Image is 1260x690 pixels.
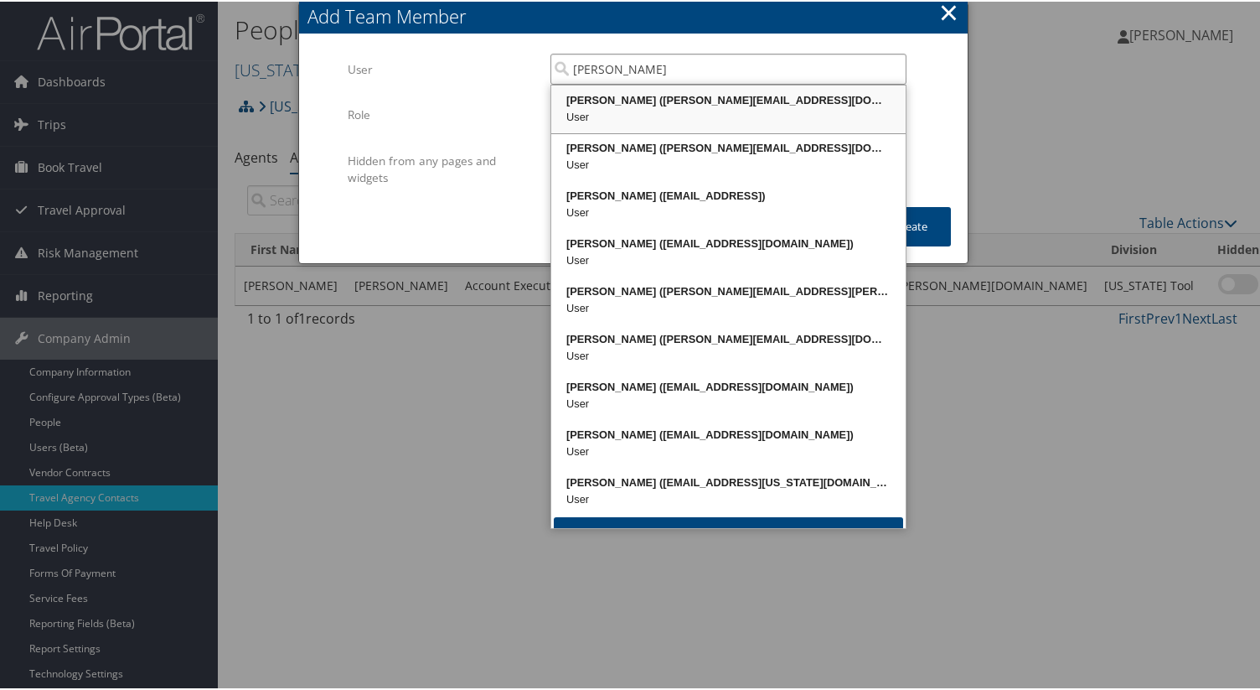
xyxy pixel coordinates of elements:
div: [PERSON_NAME] ([PERSON_NAME][EMAIL_ADDRESS][DOMAIN_NAME]) [554,91,903,107]
div: [PERSON_NAME] ([EMAIL_ADDRESS][DOMAIN_NAME]) [554,425,903,442]
div: User [554,107,903,124]
div: User [554,442,903,459]
input: Search Users [550,52,906,83]
label: Role [348,97,538,129]
div: [PERSON_NAME] ([PERSON_NAME][EMAIL_ADDRESS][DOMAIN_NAME]) [554,138,903,155]
div: [PERSON_NAME] ([EMAIL_ADDRESS]) [554,186,903,203]
div: User [554,251,903,267]
button: Create [871,205,951,245]
div: User [554,203,903,220]
div: User [554,346,903,363]
div: [PERSON_NAME] ([EMAIL_ADDRESS][DOMAIN_NAME]) [554,234,903,251]
div: User [554,394,903,411]
div: [PERSON_NAME] ([PERSON_NAME][EMAIL_ADDRESS][PERSON_NAME][DOMAIN_NAME]) [554,282,903,298]
label: User [348,52,538,84]
div: User [554,490,903,506]
div: [PERSON_NAME] ([EMAIL_ADDRESS][DOMAIN_NAME]) [554,377,903,394]
label: Hidden from any pages and widgets [348,143,538,193]
button: More Results [554,516,903,558]
div: User [554,155,903,172]
div: [PERSON_NAME] ([EMAIL_ADDRESS][US_STATE][DOMAIN_NAME]) [554,473,903,490]
div: User [554,298,903,315]
div: [PERSON_NAME] ([PERSON_NAME][EMAIL_ADDRESS][DOMAIN_NAME]) [554,329,903,346]
div: Add Team Member [307,2,968,28]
